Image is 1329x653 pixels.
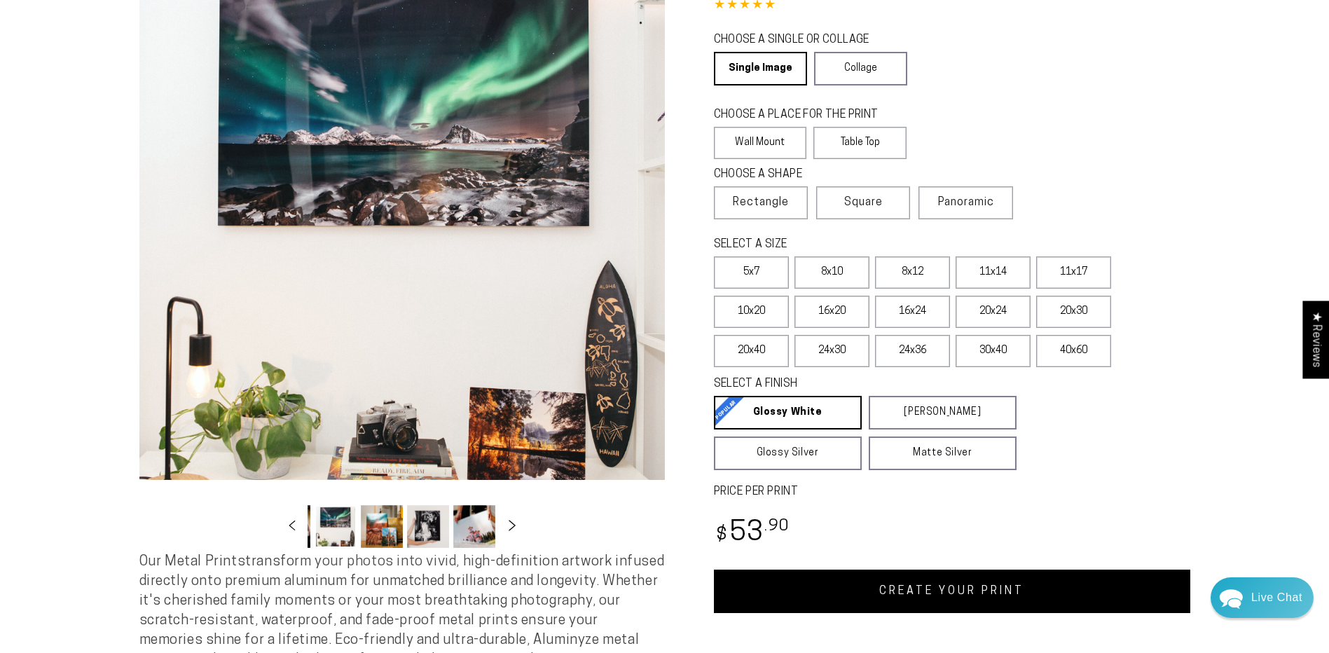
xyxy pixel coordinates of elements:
[714,107,894,123] legend: CHOOSE A PLACE FOR THE PRINT
[875,335,950,367] label: 24x36
[814,52,907,85] a: Collage
[407,505,449,548] button: Load image 6 in gallery view
[956,335,1031,367] label: 30x40
[813,127,907,159] label: Table Top
[714,32,895,48] legend: CHOOSE A SINGLE OR COLLAGE
[1036,335,1111,367] label: 40x60
[714,484,1190,500] label: PRICE PER PRINT
[869,396,1017,429] a: [PERSON_NAME]
[714,570,1190,613] a: CREATE YOUR PRINT
[1302,301,1329,378] div: Click to open Judge.me floating reviews tab
[869,437,1017,470] a: Matte Silver
[956,296,1031,328] label: 20x24
[453,505,495,548] button: Load image 7 in gallery view
[714,335,789,367] label: 20x40
[875,256,950,289] label: 8x12
[794,256,869,289] label: 8x10
[1251,577,1302,618] div: Contact Us Directly
[714,52,807,85] a: Single Image
[794,296,869,328] label: 16x20
[497,511,528,542] button: Slide right
[844,194,883,211] span: Square
[714,376,983,392] legend: SELECT A FINISH
[714,167,896,183] legend: CHOOSE A SHAPE
[714,437,862,470] a: Glossy Silver
[1036,296,1111,328] label: 20x30
[875,296,950,328] label: 16x24
[714,256,789,289] label: 5x7
[733,194,789,211] span: Rectangle
[714,296,789,328] label: 10x20
[714,520,790,547] bdi: 53
[794,335,869,367] label: 24x30
[315,505,357,548] button: Load image 4 in gallery view
[716,526,728,545] span: $
[764,518,790,535] sup: .90
[277,511,308,542] button: Slide left
[714,127,807,159] label: Wall Mount
[361,505,403,548] button: Load image 5 in gallery view
[1211,577,1314,618] div: Chat widget toggle
[1036,256,1111,289] label: 11x17
[714,396,862,429] a: Glossy White
[956,256,1031,289] label: 11x14
[938,197,994,208] span: Panoramic
[714,237,994,253] legend: SELECT A SIZE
